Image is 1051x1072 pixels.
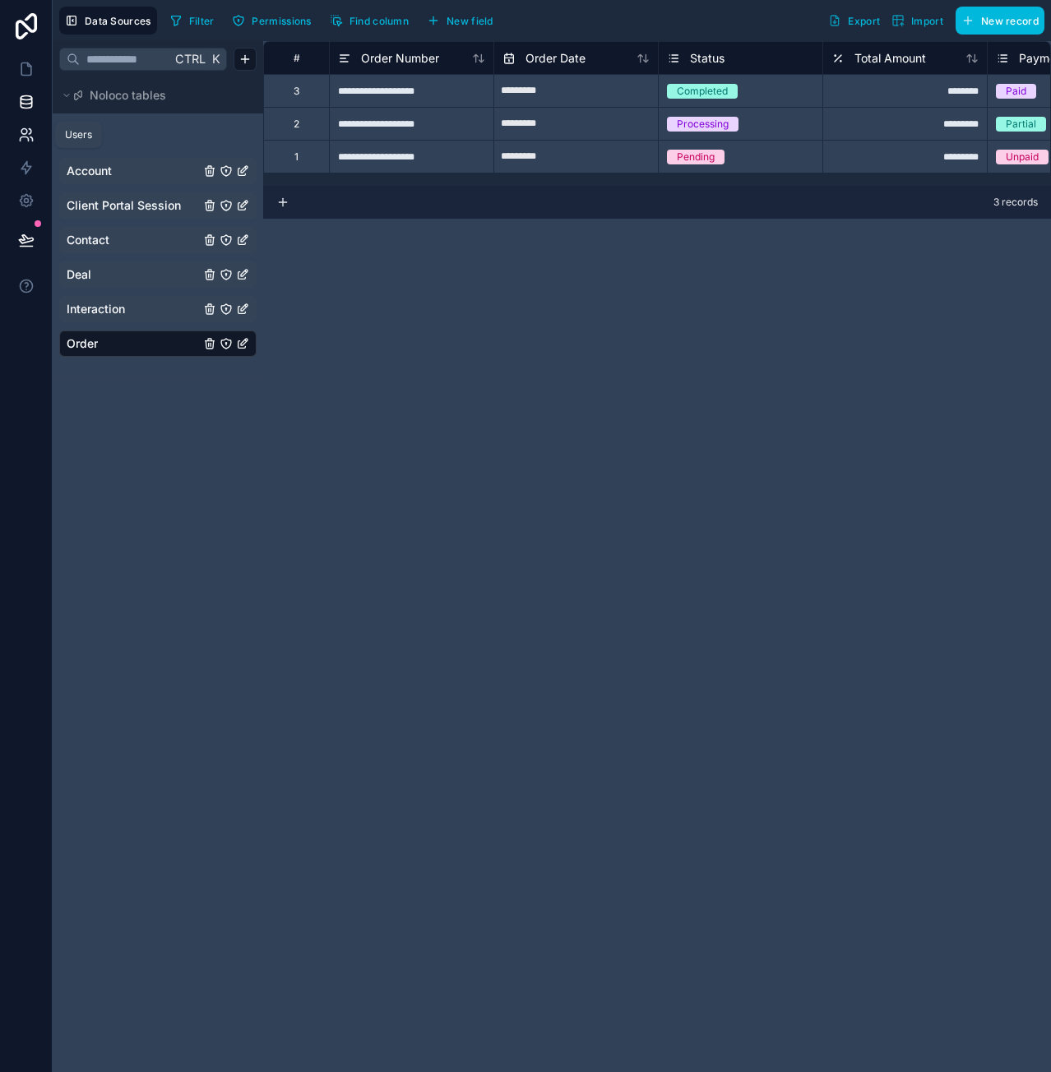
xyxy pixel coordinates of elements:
[854,50,926,67] span: Total Amount
[822,7,886,35] button: Export
[677,150,715,164] div: Pending
[65,128,92,141] div: Users
[993,196,1038,209] span: 3 records
[90,87,166,104] span: Noloco tables
[677,84,728,99] div: Completed
[67,163,112,179] span: Account
[67,301,200,317] a: Interaction
[1006,150,1039,164] div: Unpaid
[59,261,257,288] div: Deal
[59,330,257,357] div: Order
[350,15,409,27] span: Find column
[67,335,200,352] a: Order
[361,50,439,67] span: Order Number
[59,227,257,253] div: Contact
[949,7,1044,35] a: New record
[67,232,200,248] a: Contact
[1006,117,1036,132] div: Partial
[677,117,729,132] div: Processing
[67,163,200,179] a: Account
[525,50,586,67] span: Order Date
[956,7,1044,35] button: New record
[67,335,98,352] span: Order
[981,15,1039,27] span: New record
[59,123,257,150] div: User
[189,15,215,27] span: Filter
[226,8,323,33] a: Permissions
[59,192,257,219] div: Client Portal Session
[294,85,299,98] div: 3
[911,15,943,27] span: Import
[59,158,257,184] div: Account
[59,296,257,322] div: Interaction
[294,150,299,164] div: 1
[886,7,949,35] button: Import
[421,8,499,33] button: New field
[324,8,414,33] button: Find column
[85,15,151,27] span: Data Sources
[447,15,493,27] span: New field
[67,232,109,248] span: Contact
[690,50,725,67] span: Status
[67,266,200,283] a: Deal
[174,49,207,69] span: Ctrl
[164,8,220,33] button: Filter
[276,52,317,64] div: #
[67,128,200,145] a: User
[210,53,221,65] span: K
[294,118,299,131] div: 2
[848,15,880,27] span: Export
[252,15,311,27] span: Permissions
[59,7,157,35] button: Data Sources
[67,197,200,214] a: Client Portal Session
[226,8,317,33] button: Permissions
[59,84,247,107] button: Noloco tables
[67,197,181,214] span: Client Portal Session
[67,266,91,283] span: Deal
[1006,84,1026,99] div: Paid
[67,301,125,317] span: Interaction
